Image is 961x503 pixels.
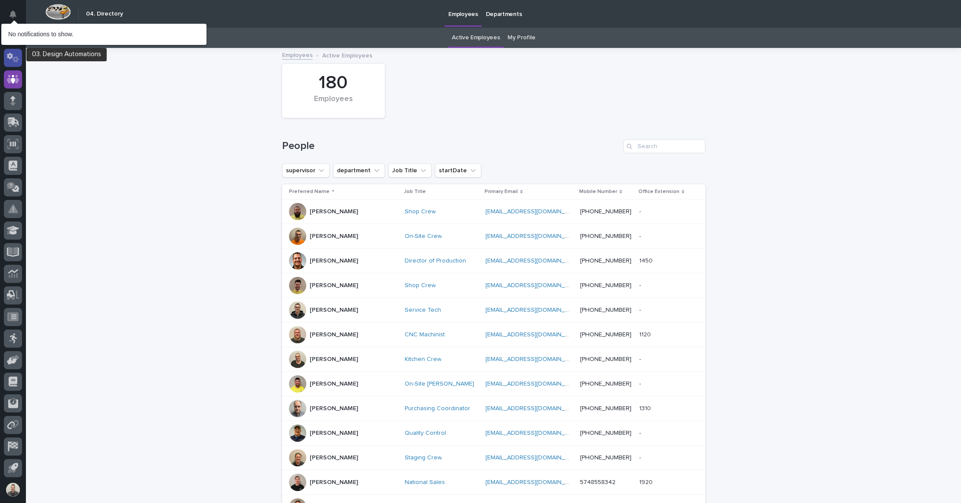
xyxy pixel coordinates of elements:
[639,305,643,314] p: -
[282,164,330,177] button: supervisor
[580,233,631,239] a: [PHONE_NUMBER]
[282,396,705,421] tr: [PERSON_NAME]Purchasing Coordinator [EMAIL_ADDRESS][DOMAIN_NAME] [PHONE_NUMBER]13101310
[11,10,22,24] div: Notifications
[322,50,372,60] p: Active Employees
[639,280,643,289] p: -
[485,455,583,461] a: [EMAIL_ADDRESS][DOMAIN_NAME]
[485,233,583,239] a: [EMAIL_ADDRESS][DOMAIN_NAME]
[485,356,583,362] a: [EMAIL_ADDRESS][DOMAIN_NAME]
[580,332,631,338] a: [PHONE_NUMBER]
[282,323,705,347] tr: [PERSON_NAME]CNC Machinist [EMAIL_ADDRESS][DOMAIN_NAME] [PHONE_NUMBER]11201120
[404,208,435,215] a: Shop Crew
[404,257,466,265] a: Director of Production
[580,307,631,313] a: [PHONE_NUMBER]
[639,379,643,388] p: -
[282,249,705,273] tr: [PERSON_NAME]Director of Production [EMAIL_ADDRESS][DOMAIN_NAME] [PHONE_NUMBER]14501450
[310,282,358,289] p: [PERSON_NAME]
[404,282,435,289] a: Shop Crew
[485,209,583,215] a: [EMAIL_ADDRESS][DOMAIN_NAME]
[404,233,441,240] a: On-Site Crew
[485,332,583,338] a: [EMAIL_ADDRESS][DOMAIN_NAME]
[580,258,631,264] a: [PHONE_NUMBER]
[580,381,631,387] a: [PHONE_NUMBER]
[404,454,441,462] a: Staging Crew
[45,4,71,20] img: Workspace Logo
[310,380,358,388] p: [PERSON_NAME]
[310,257,358,265] p: [PERSON_NAME]
[485,479,583,485] a: [EMAIL_ADDRESS][DOMAIN_NAME]
[485,282,583,288] a: [EMAIL_ADDRESS][DOMAIN_NAME]
[86,10,123,18] h2: 04. Directory
[404,331,444,338] a: CNC Machinist
[404,430,446,437] a: Quality Control
[310,233,358,240] p: [PERSON_NAME]
[580,405,631,411] a: [PHONE_NUMBER]
[485,187,518,196] p: Primary Email
[8,31,200,38] p: No notifications to show.
[282,273,705,298] tr: [PERSON_NAME]Shop Crew [EMAIL_ADDRESS][DOMAIN_NAME] [PHONE_NUMBER]--
[580,479,615,485] a: 5748558342
[282,421,705,446] tr: [PERSON_NAME]Quality Control [EMAIL_ADDRESS][DOMAIN_NAME] [PHONE_NUMBER]--
[282,50,313,60] a: Employees
[639,428,643,437] p: -
[404,307,441,314] a: Service Tech
[403,187,425,196] p: Job Title
[485,258,583,264] a: [EMAIL_ADDRESS][DOMAIN_NAME]
[404,479,444,486] a: National Sales
[404,380,474,388] a: On-Site [PERSON_NAME]
[310,479,358,486] p: [PERSON_NAME]
[297,95,370,113] div: Employees
[333,164,385,177] button: department
[580,209,631,215] a: [PHONE_NUMBER]
[4,5,22,23] button: Notifications
[282,446,705,470] tr: [PERSON_NAME]Staging Crew [EMAIL_ADDRESS][DOMAIN_NAME] [PHONE_NUMBER]--
[639,477,654,486] p: 1920
[623,139,705,153] input: Search
[388,164,431,177] button: Job Title
[282,372,705,396] tr: [PERSON_NAME]On-Site [PERSON_NAME] [EMAIL_ADDRESS][DOMAIN_NAME] [PHONE_NUMBER]--
[310,208,358,215] p: [PERSON_NAME]
[4,481,22,499] button: users-avatar
[310,331,358,338] p: [PERSON_NAME]
[639,452,643,462] p: -
[310,454,358,462] p: [PERSON_NAME]
[485,430,583,436] a: [EMAIL_ADDRESS][DOMAIN_NAME]
[639,403,653,412] p: 1310
[507,28,535,48] a: My Profile
[289,187,330,196] p: Preferred Name
[580,455,631,461] a: [PHONE_NUMBER]
[404,405,470,412] a: Purchasing Coordinator
[310,356,358,363] p: [PERSON_NAME]
[639,231,643,240] p: -
[580,356,631,362] a: [PHONE_NUMBER]
[485,307,583,313] a: [EMAIL_ADDRESS][DOMAIN_NAME]
[639,329,653,338] p: 1120
[435,164,481,177] button: startDate
[282,224,705,249] tr: [PERSON_NAME]On-Site Crew [EMAIL_ADDRESS][DOMAIN_NAME] [PHONE_NUMBER]--
[639,256,654,265] p: 1450
[452,28,500,48] a: Active Employees
[404,356,441,363] a: Kitchen Crew
[282,140,620,152] h1: People
[282,298,705,323] tr: [PERSON_NAME]Service Tech [EMAIL_ADDRESS][DOMAIN_NAME] [PHONE_NUMBER]--
[310,405,358,412] p: [PERSON_NAME]
[485,405,583,411] a: [EMAIL_ADDRESS][DOMAIN_NAME]
[282,347,705,372] tr: [PERSON_NAME]Kitchen Crew [EMAIL_ADDRESS][DOMAIN_NAME] [PHONE_NUMBER]--
[310,307,358,314] p: [PERSON_NAME]
[639,354,643,363] p: -
[282,199,705,224] tr: [PERSON_NAME]Shop Crew [EMAIL_ADDRESS][DOMAIN_NAME] [PHONE_NUMBER]--
[639,206,643,215] p: -
[638,187,679,196] p: Office Extension
[485,381,583,387] a: [EMAIL_ADDRESS][DOMAIN_NAME]
[579,187,617,196] p: Mobile Number
[580,430,631,436] a: [PHONE_NUMBER]
[282,470,705,495] tr: [PERSON_NAME]National Sales [EMAIL_ADDRESS][DOMAIN_NAME] 574855834219201920
[310,430,358,437] p: [PERSON_NAME]
[580,282,631,288] a: [PHONE_NUMBER]
[297,72,370,94] div: 180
